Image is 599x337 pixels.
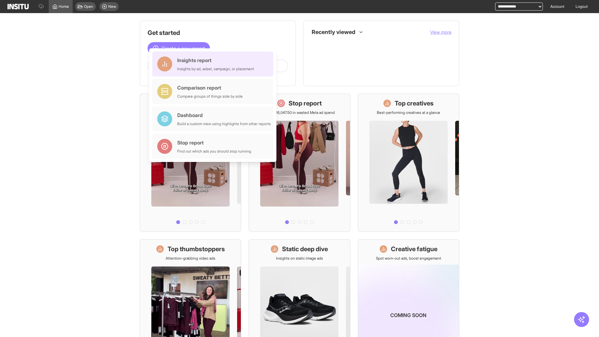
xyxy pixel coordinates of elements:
div: Dashboard [177,111,271,119]
a: Top creativesBest-performing creatives at a glance [358,94,459,232]
a: Stop reportSave £26,047.50 in wasted Meta ad spend [249,94,350,232]
span: New [108,4,116,9]
h1: Top creatives [395,99,434,108]
div: Insights by ad, adset, campaign, or placement [177,66,254,71]
h1: Stop report [289,99,322,108]
p: Insights on static image ads [276,256,323,261]
img: Logo [7,4,29,9]
div: Stop report [177,139,251,146]
div: Find out which ads you should stop running [177,149,251,154]
span: Create a new report [161,45,205,52]
span: Home [59,4,69,9]
p: Save £26,047.50 in wasted Meta ad spend [264,110,335,115]
div: Build a custom view using highlights from other reports [177,121,271,126]
p: Attention-grabbing video ads [166,256,215,261]
span: Open [84,4,93,9]
h1: Get started [148,28,288,37]
div: Comparison report [177,84,243,91]
div: Insights report [177,56,254,64]
button: Create a new report [148,42,210,55]
div: Compare groups of things side by side [177,94,243,99]
p: Best-performing creatives at a glance [377,110,440,115]
h1: Top thumbstoppers [168,245,225,253]
a: What's live nowSee all active ads instantly [140,94,241,232]
button: View more [430,29,451,35]
h1: Static deep dive [282,245,328,253]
